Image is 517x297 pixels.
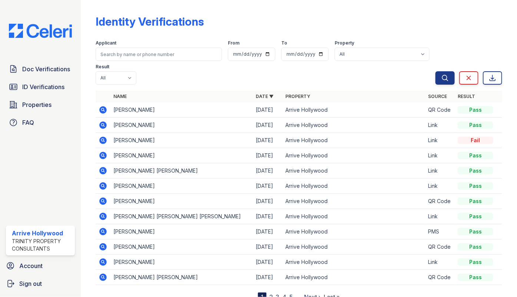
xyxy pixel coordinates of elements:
a: ID Verifications [6,79,75,94]
a: Property [286,94,311,99]
td: Arrive Hollywood [283,148,425,163]
td: [PERSON_NAME] [110,148,253,163]
td: [DATE] [253,118,283,133]
td: Arrive Hollywood [283,194,425,209]
td: [PERSON_NAME] [110,255,253,270]
td: [DATE] [253,148,283,163]
td: [PERSON_NAME] [PERSON_NAME] [110,163,253,179]
span: Sign out [19,279,42,288]
td: Arrive Hollywood [283,163,425,179]
div: Pass [458,258,493,266]
td: QR Code [425,194,455,209]
td: Arrive Hollywood [283,102,425,118]
td: [PERSON_NAME] [110,133,253,148]
td: Link [425,118,455,133]
div: Pass [458,167,493,174]
div: Pass [458,182,493,190]
td: Arrive Hollywood [283,209,425,224]
td: [DATE] [253,102,283,118]
td: [DATE] [253,255,283,270]
div: Trinity Property Consultants [12,238,72,252]
div: Pass [458,213,493,220]
td: [PERSON_NAME] [PERSON_NAME] [110,270,253,285]
a: Properties [6,97,75,112]
td: PMS [425,224,455,239]
div: Pass [458,152,493,159]
label: Property [335,40,354,46]
td: [DATE] [253,163,283,179]
div: Identity Verifications [96,15,204,28]
a: Sign out [3,276,78,291]
label: From [228,40,239,46]
label: Result [96,64,109,70]
td: [DATE] [253,224,283,239]
label: Applicant [96,40,116,46]
td: [DATE] [253,270,283,285]
div: Pass [458,198,493,205]
span: Account [19,261,43,270]
a: Date ▼ [256,94,274,99]
span: FAQ [22,118,34,127]
td: [PERSON_NAME] [PERSON_NAME] [PERSON_NAME] [110,209,253,224]
td: Arrive Hollywood [283,239,425,255]
span: Doc Verifications [22,65,70,74]
div: Pass [458,228,493,235]
td: Link [425,209,455,224]
td: Link [425,179,455,194]
a: Result [458,94,475,99]
div: Pass [458,121,493,129]
a: Name [113,94,127,99]
td: [DATE] [253,209,283,224]
td: Arrive Hollywood [283,224,425,239]
label: To [281,40,287,46]
td: QR Code [425,102,455,118]
td: Arrive Hollywood [283,255,425,270]
td: [PERSON_NAME] [110,179,253,194]
a: Doc Verifications [6,62,75,76]
div: Fail [458,137,493,144]
td: QR Code [425,239,455,255]
img: CE_Logo_Blue-a8612792a0a2168367f1c8372b55b34899dd931a85d93a1a3d3e32e68fde9ad4.png [3,24,78,38]
div: Arrive Hollywood [12,229,72,238]
div: Pass [458,274,493,281]
input: Search by name or phone number [96,48,222,61]
span: ID Verifications [22,82,64,91]
td: Arrive Hollywood [283,179,425,194]
a: FAQ [6,115,75,130]
td: Arrive Hollywood [283,270,425,285]
td: [DATE] [253,179,283,194]
td: Arrive Hollywood [283,133,425,148]
td: [PERSON_NAME] [110,102,253,118]
span: Properties [22,100,52,109]
td: Link [425,255,455,270]
td: [PERSON_NAME] [110,194,253,209]
td: [PERSON_NAME] [110,118,253,133]
div: Pass [458,243,493,251]
td: Link [425,163,455,179]
td: Link [425,133,455,148]
a: Account [3,258,78,273]
td: [DATE] [253,133,283,148]
a: Source [428,94,447,99]
div: Pass [458,106,493,114]
td: [PERSON_NAME] [110,239,253,255]
td: Link [425,148,455,163]
td: Arrive Hollywood [283,118,425,133]
td: QR Code [425,270,455,285]
td: [PERSON_NAME] [110,224,253,239]
td: [DATE] [253,239,283,255]
td: [DATE] [253,194,283,209]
